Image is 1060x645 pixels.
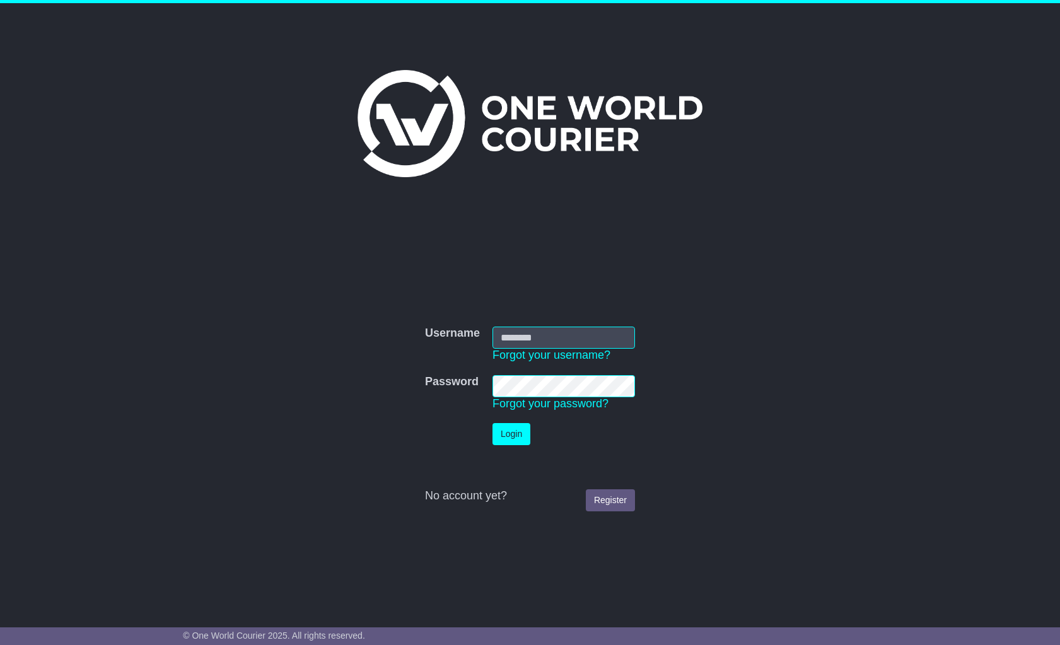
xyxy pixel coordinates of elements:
[425,489,635,503] div: No account yet?
[492,423,530,445] button: Login
[586,489,635,511] a: Register
[358,70,702,177] img: One World
[425,327,480,340] label: Username
[183,630,365,641] span: © One World Courier 2025. All rights reserved.
[492,397,609,410] a: Forgot your password?
[492,349,610,361] a: Forgot your username?
[425,375,479,389] label: Password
